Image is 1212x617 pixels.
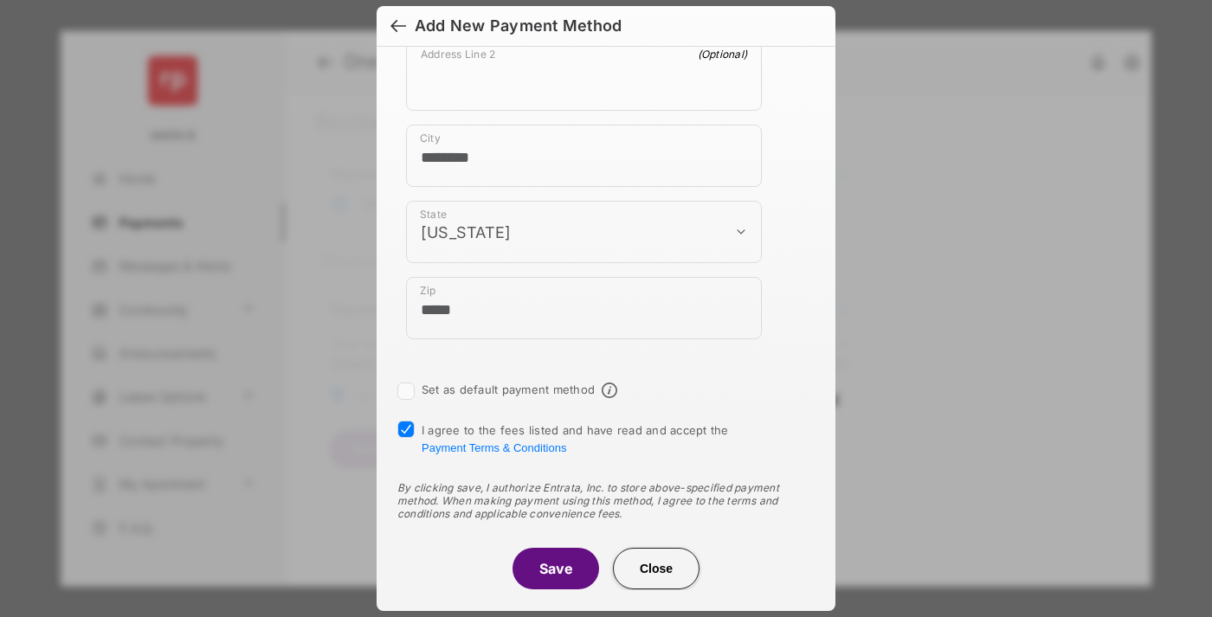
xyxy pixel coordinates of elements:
label: Set as default payment method [422,382,595,396]
button: Close [613,548,699,589]
button: I agree to the fees listed and have read and accept the [422,441,566,454]
div: payment_method_screening[postal_addresses][addressLine2] [406,40,762,111]
div: payment_method_screening[postal_addresses][postalCode] [406,277,762,339]
div: payment_method_screening[postal_addresses][administrativeArea] [406,201,762,263]
div: By clicking save, I authorize Entrata, Inc. to store above-specified payment method. When making ... [397,481,815,520]
div: payment_method_screening[postal_addresses][locality] [406,125,762,187]
span: Default payment method info [602,382,617,398]
button: Save [513,548,599,589]
span: I agree to the fees listed and have read and accept the [422,423,729,454]
div: Add New Payment Method [415,16,622,35]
